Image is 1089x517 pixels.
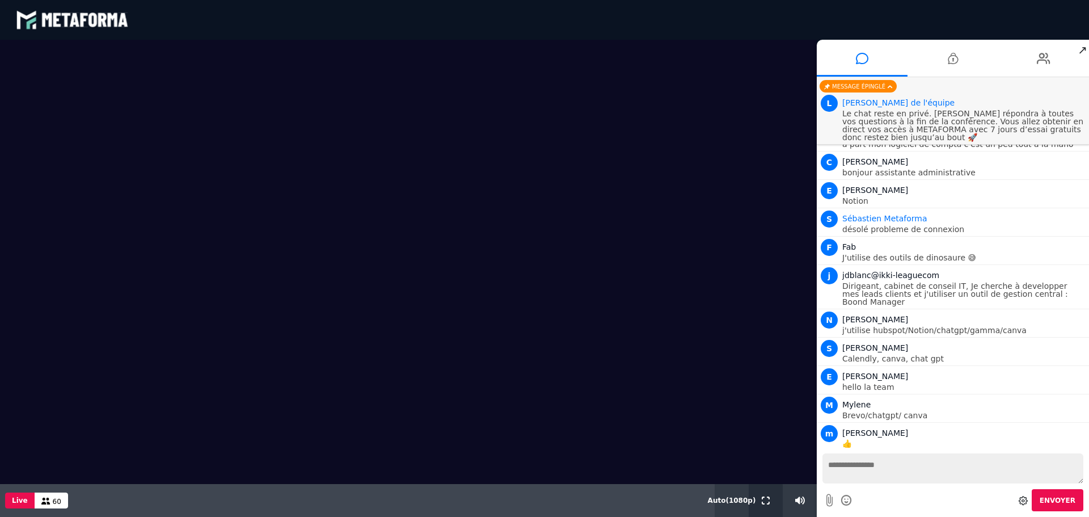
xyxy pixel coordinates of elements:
span: M [821,397,838,414]
span: jdblanc@ikki-leaguecom [842,271,939,280]
span: [PERSON_NAME] [842,428,908,438]
span: C [821,154,838,171]
p: Dirigeant, cabinet de conseil IT, Je cherche à developper mes leads clients et j'utiliser un outi... [842,282,1086,306]
span: E [821,368,838,385]
span: [PERSON_NAME] [842,157,908,166]
button: Auto(1080p) [706,484,758,517]
span: Mylene [842,400,871,409]
p: a part mon logiciel de compta c'est un peu tout a la mano [842,140,1086,148]
span: E [821,182,838,199]
p: bonjour assistante administrative [842,169,1086,176]
span: Animateur [842,98,955,107]
span: [PERSON_NAME] [842,315,908,324]
button: Live [5,493,35,508]
span: N [821,312,838,329]
p: Le chat reste en privé. [PERSON_NAME] répondra à toutes vos questions à la fin de la conférence. ... [842,110,1086,141]
span: S [821,340,838,357]
span: Auto ( 1080 p) [708,497,756,505]
div: Message épinglé [820,80,897,93]
span: ↗ [1076,40,1089,60]
p: Calendly, canva, chat gpt [842,355,1086,363]
span: j [821,267,838,284]
span: L [821,95,838,112]
span: [PERSON_NAME] [842,343,908,352]
p: désolé probleme de connexion [842,225,1086,233]
p: hello la team [842,383,1086,391]
span: 60 [53,498,61,506]
span: Animateur [842,214,927,223]
button: Envoyer [1032,489,1083,511]
span: F [821,239,838,256]
p: J'utilise des outils de dinosaure 😅 [842,254,1086,262]
p: j'utilise hubspot/Notion/chatgpt/gamma/canva [842,326,1086,334]
p: 👍 [842,440,1086,448]
span: Envoyer [1040,497,1075,505]
span: Fab [842,242,856,251]
span: [PERSON_NAME] [842,372,908,381]
p: Brevo/chatgpt/ canva [842,411,1086,419]
p: Notion [842,197,1086,205]
span: [PERSON_NAME] [842,186,908,195]
span: m [821,425,838,442]
span: S [821,211,838,228]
